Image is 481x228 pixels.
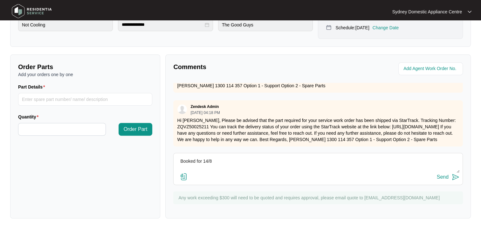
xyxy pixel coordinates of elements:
p: Order Parts [18,62,152,71]
input: Quantity [18,123,106,135]
img: map-pin [326,25,332,30]
label: Quantity [18,114,41,120]
input: Date Purchased [122,21,203,28]
p: Sydney Domestic Appliance Centre [392,9,462,15]
img: residentia service logo [10,2,54,21]
img: dropdown arrow [468,10,471,13]
input: Add Agent Work Order No. [403,65,459,73]
div: Send [437,174,449,180]
img: send-icon.svg [452,173,459,181]
img: user.svg [177,104,187,114]
span: Order Part [124,125,148,133]
input: Purchased From [218,18,313,31]
p: Change Date [373,25,399,31]
p: Hi [PERSON_NAME], Please be advised that the part required for your service work order has been s... [177,117,459,143]
label: Part Details [18,84,48,90]
p: Add your orders one by one [18,71,152,78]
button: Send [437,173,459,182]
input: Product Fault or Query [18,18,113,31]
p: Zendesk Admin [190,104,219,109]
p: Schedule: [DATE] [335,25,369,31]
img: file-attachment-doc.svg [180,173,188,181]
button: Order Part [119,123,153,136]
input: Part Details [18,93,152,106]
textarea: Booked for 14/8 [177,156,459,173]
p: [DATE] 04:18 PM [190,111,220,115]
p: Comments [173,62,313,71]
p: Any work exceeding $300 will need to be quoted and requires approval, please email quote to [EMAI... [178,195,460,201]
